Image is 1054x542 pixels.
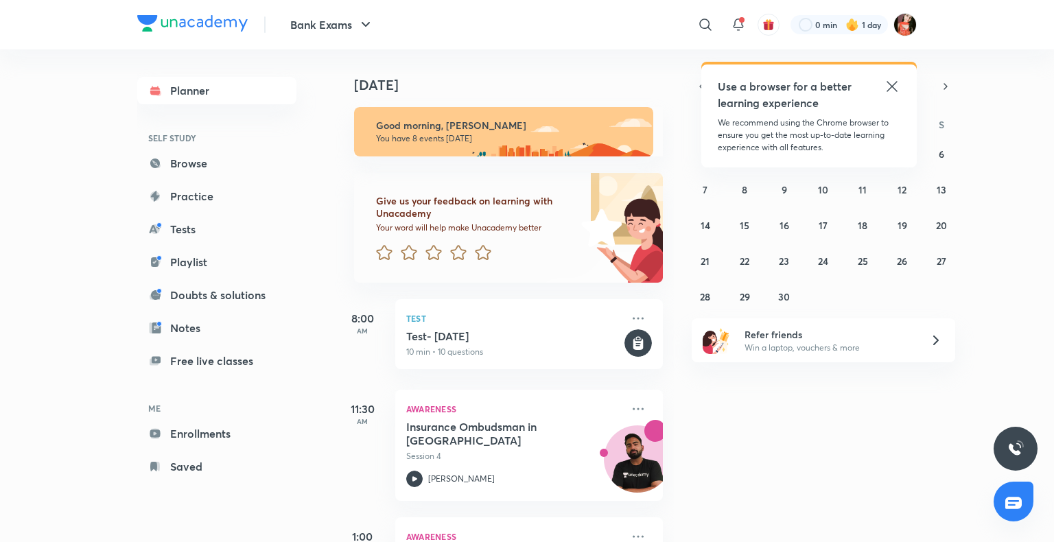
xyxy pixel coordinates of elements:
button: September 9, 2025 [773,178,795,200]
abbr: Saturday [939,118,944,131]
h6: Give us your feedback on learning with Unacademy [376,195,576,220]
abbr: September 13, 2025 [937,183,946,196]
a: Tests [137,215,296,243]
p: You have 8 events [DATE] [376,133,641,144]
p: Session 4 [406,450,622,462]
abbr: September 12, 2025 [898,183,906,196]
img: Avatar [605,433,670,499]
img: feedback_image [535,173,663,283]
button: avatar [758,14,780,36]
abbr: September 17, 2025 [819,219,828,232]
h5: Test- 1st Sep, 2025 [406,329,622,343]
a: Saved [137,453,296,480]
p: Your word will help make Unacademy better [376,222,576,233]
abbr: September 20, 2025 [936,219,947,232]
p: Win a laptop, vouchers & more [745,342,913,354]
abbr: September 8, 2025 [742,183,747,196]
img: Minakshi gakre [893,13,917,36]
button: September 17, 2025 [812,214,834,236]
button: September 24, 2025 [812,250,834,272]
a: Practice [137,182,296,210]
abbr: September 6, 2025 [939,148,944,161]
h6: Refer friends [745,327,913,342]
button: Bank Exams [282,11,382,38]
a: Browse [137,150,296,177]
a: Enrollments [137,420,296,447]
p: AM [335,417,390,425]
button: September 6, 2025 [930,143,952,165]
button: September 7, 2025 [694,178,716,200]
button: September 21, 2025 [694,250,716,272]
button: September 14, 2025 [694,214,716,236]
button: September 19, 2025 [891,214,913,236]
button: September 12, 2025 [891,178,913,200]
abbr: September 7, 2025 [703,183,707,196]
abbr: September 18, 2025 [858,219,867,232]
abbr: September 21, 2025 [701,255,710,268]
abbr: September 22, 2025 [740,255,749,268]
abbr: September 14, 2025 [701,219,710,232]
img: morning [354,107,653,156]
button: September 16, 2025 [773,214,795,236]
button: September 23, 2025 [773,250,795,272]
img: referral [703,327,730,354]
a: Free live classes [137,347,296,375]
a: Company Logo [137,15,248,35]
h4: [DATE] [354,77,677,93]
h5: Use a browser for a better learning experience [718,78,854,111]
img: avatar [762,19,775,31]
button: September 25, 2025 [852,250,874,272]
abbr: September 26, 2025 [897,255,907,268]
p: Awareness [406,401,622,417]
abbr: September 11, 2025 [858,183,867,196]
p: AM [335,327,390,335]
button: September 28, 2025 [694,285,716,307]
img: Company Logo [137,15,248,32]
a: Playlist [137,248,296,276]
abbr: September 10, 2025 [818,183,828,196]
p: [PERSON_NAME] [428,473,495,485]
button: September 13, 2025 [930,178,952,200]
abbr: September 23, 2025 [779,255,789,268]
h5: 8:00 [335,310,390,327]
button: September 11, 2025 [852,178,874,200]
button: September 26, 2025 [891,250,913,272]
h6: SELF STUDY [137,126,296,150]
h6: ME [137,397,296,420]
abbr: September 28, 2025 [700,290,710,303]
abbr: September 9, 2025 [782,183,787,196]
abbr: September 25, 2025 [858,255,868,268]
a: Planner [137,77,296,104]
h6: Good morning, [PERSON_NAME] [376,119,641,132]
button: September 18, 2025 [852,214,874,236]
img: ttu [1007,440,1024,457]
abbr: September 27, 2025 [937,255,946,268]
button: September 29, 2025 [734,285,756,307]
abbr: September 16, 2025 [780,219,789,232]
a: Notes [137,314,296,342]
img: streak [845,18,859,32]
abbr: September 29, 2025 [740,290,750,303]
h5: Insurance Ombudsman in India [406,420,577,447]
button: September 30, 2025 [773,285,795,307]
button: September 8, 2025 [734,178,756,200]
abbr: September 24, 2025 [818,255,828,268]
button: September 10, 2025 [812,178,834,200]
button: September 15, 2025 [734,214,756,236]
h5: 11:30 [335,401,390,417]
button: September 27, 2025 [930,250,952,272]
a: Doubts & solutions [137,281,296,309]
p: We recommend using the Chrome browser to ensure you get the most up-to-date learning experience w... [718,117,900,154]
button: September 22, 2025 [734,250,756,272]
abbr: September 19, 2025 [898,219,907,232]
abbr: September 15, 2025 [740,219,749,232]
button: September 20, 2025 [930,214,952,236]
abbr: September 30, 2025 [778,290,790,303]
p: Test [406,310,622,327]
p: 10 min • 10 questions [406,346,622,358]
